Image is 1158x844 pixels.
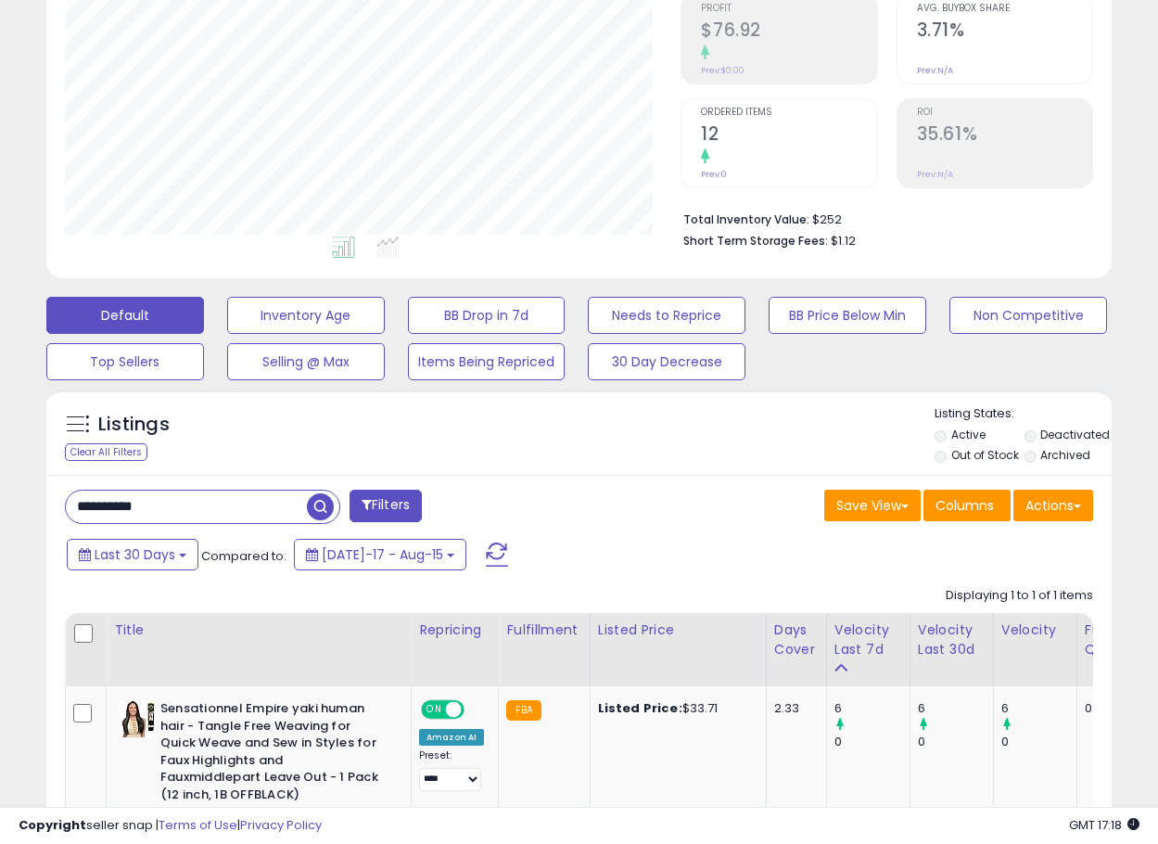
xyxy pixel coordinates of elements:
div: Displaying 1 to 1 of 1 items [946,587,1093,605]
div: Title [114,620,403,640]
div: 0 [834,734,910,750]
small: Prev: N/A [917,65,953,76]
b: Total Inventory Value: [683,211,809,227]
button: Default [46,297,204,334]
small: Prev: N/A [917,169,953,180]
button: Items Being Repriced [408,343,566,380]
div: 6 [918,700,993,717]
h2: 3.71% [917,19,1092,45]
span: ON [423,702,446,718]
div: Repricing [419,620,490,640]
button: Actions [1013,490,1093,521]
div: 0 [918,734,993,750]
div: Fulfillable Quantity [1085,620,1149,659]
span: OFF [462,702,491,718]
button: Filters [350,490,422,522]
div: 6 [834,700,910,717]
div: 0 [1001,734,1076,750]
li: $252 [683,207,1079,229]
div: Listed Price [598,620,758,640]
div: 0 [1085,700,1142,717]
label: Archived [1040,447,1090,463]
button: Columns [923,490,1011,521]
label: Deactivated [1040,427,1110,442]
label: Active [951,427,986,442]
div: 2.33 [774,700,812,717]
small: FBA [506,700,541,721]
div: $33.71 [598,700,752,717]
span: 2025-09-15 17:18 GMT [1069,816,1139,834]
h5: Listings [98,412,170,438]
button: 30 Day Decrease [588,343,745,380]
button: Top Sellers [46,343,204,380]
small: Prev: 0 [701,169,727,180]
div: Fulfillment [506,620,581,640]
span: Ordered Items [701,108,876,118]
span: Compared to: [201,547,286,565]
button: Inventory Age [227,297,385,334]
span: ROI [917,108,1092,118]
div: Days Cover [774,620,819,659]
small: Prev: $0.00 [701,65,744,76]
b: Sensationnel Empire yaki human hair - Tangle Free Weaving for Quick Weave and Sew in Styles for F... [160,700,386,808]
div: Velocity Last 30d [918,620,986,659]
button: Last 30 Days [67,539,198,570]
b: Listed Price: [598,699,682,717]
span: Avg. Buybox Share [917,4,1092,14]
div: seller snap | | [19,817,322,835]
button: Non Competitive [949,297,1107,334]
a: Privacy Policy [240,816,322,834]
a: Terms of Use [159,816,237,834]
div: Amazon AI [419,729,484,746]
button: [DATE]-17 - Aug-15 [294,539,466,570]
button: BB Drop in 7d [408,297,566,334]
button: Selling @ Max [227,343,385,380]
span: Last 30 Days [95,545,175,564]
span: $1.12 [831,232,856,249]
button: BB Price Below Min [769,297,926,334]
span: Columns [935,496,994,515]
h2: $76.92 [701,19,876,45]
div: Velocity Last 7d [834,620,902,659]
img: 418JqTE083L._SL40_.jpg [119,700,156,737]
strong: Copyright [19,816,86,834]
button: Save View [824,490,921,521]
label: Out of Stock [951,447,1019,463]
span: Profit [701,4,876,14]
h2: 35.61% [917,123,1092,148]
p: Listing States: [935,405,1112,423]
div: Preset: [419,749,484,791]
div: Clear All Filters [65,443,147,461]
button: Needs to Reprice [588,297,745,334]
b: Short Term Storage Fees: [683,233,828,249]
div: Velocity [1001,620,1069,640]
span: [DATE]-17 - Aug-15 [322,545,443,564]
h2: 12 [701,123,876,148]
div: 6 [1001,700,1076,717]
